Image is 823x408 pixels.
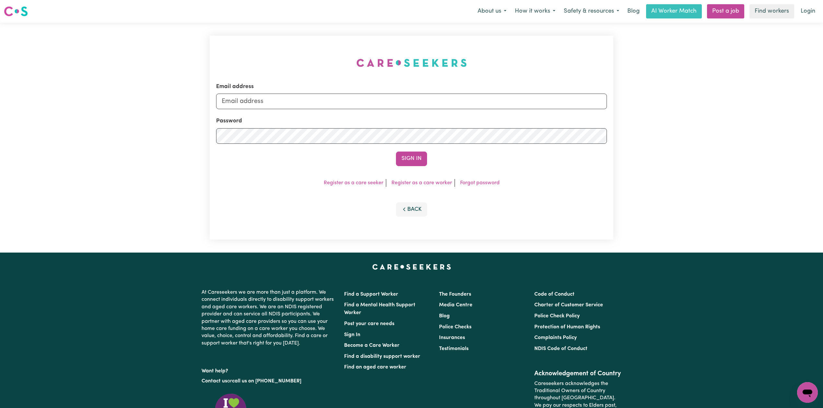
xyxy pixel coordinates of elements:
h2: Acknowledgement of Country [534,370,621,378]
a: Protection of Human Rights [534,324,600,330]
p: Want help? [202,365,336,375]
a: Careseekers home page [372,264,451,269]
a: Find a disability support worker [344,354,420,359]
a: Blog [439,313,450,319]
a: The Founders [439,292,471,297]
button: Back [396,202,427,217]
a: Careseekers logo [4,4,28,19]
a: Sign In [344,332,360,337]
a: Post your care needs [344,321,394,326]
a: Contact us [202,379,227,384]
a: Blog [623,4,643,18]
a: Charter of Customer Service [534,302,603,308]
iframe: Button to launch messaging window [797,382,818,403]
img: Careseekers logo [4,6,28,17]
a: call us on [PHONE_NUMBER] [232,379,301,384]
a: Register as a care seeker [324,180,383,186]
a: AI Worker Match [646,4,702,18]
a: Code of Conduct [534,292,574,297]
a: Login [797,4,819,18]
p: or [202,375,336,387]
button: Sign In [396,152,427,166]
a: Testimonials [439,346,469,351]
input: Email address [216,94,607,109]
a: Find an aged care worker [344,365,406,370]
a: Post a job [707,4,744,18]
a: Forgot password [460,180,500,186]
a: Media Centre [439,302,472,308]
button: How it works [511,5,560,18]
a: Police Checks [439,324,471,330]
p: At Careseekers we are more than just a platform. We connect individuals directly to disability su... [202,286,336,349]
a: Insurances [439,335,465,340]
a: Police Check Policy [534,313,580,319]
a: NDIS Code of Conduct [534,346,587,351]
a: Find a Support Worker [344,292,398,297]
label: Email address [216,83,254,91]
button: About us [473,5,511,18]
a: Find a Mental Health Support Worker [344,302,415,315]
label: Password [216,117,242,125]
a: Become a Care Worker [344,343,400,348]
a: Register as a care worker [391,180,452,186]
a: Find workers [749,4,794,18]
a: Complaints Policy [534,335,577,340]
button: Safety & resources [560,5,623,18]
